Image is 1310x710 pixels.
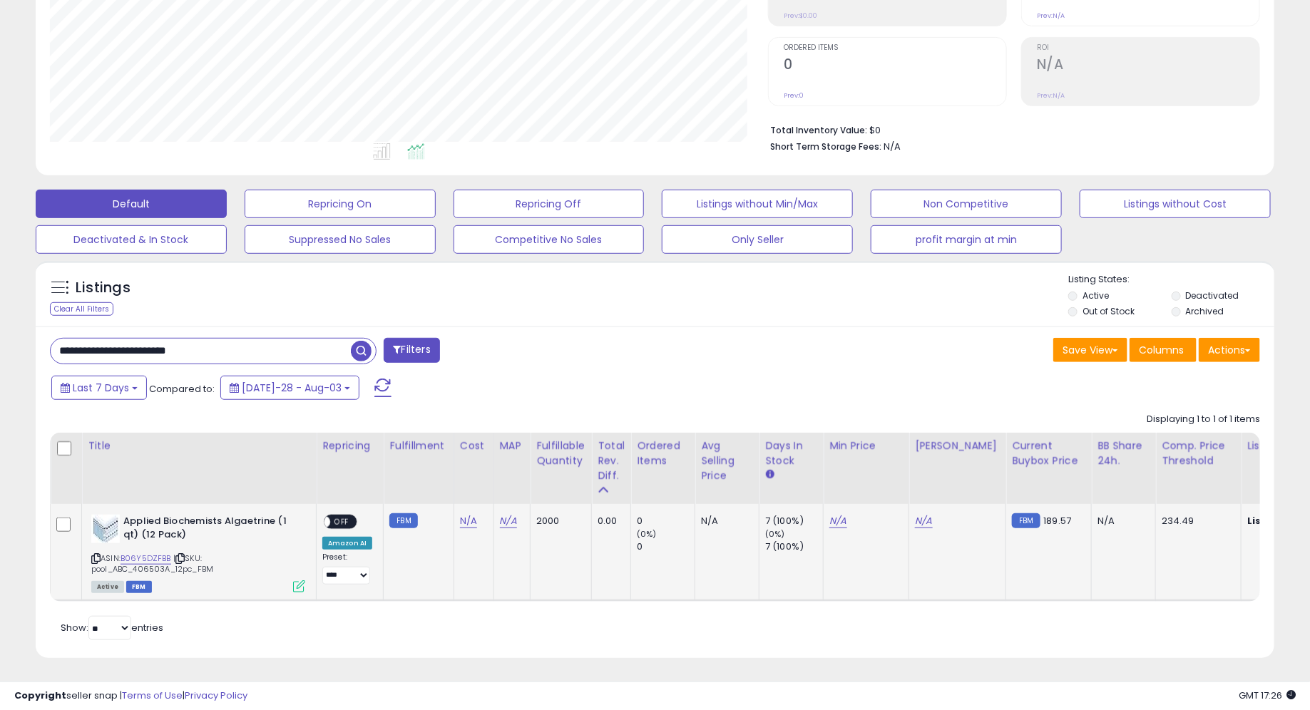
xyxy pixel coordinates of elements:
[871,225,1062,254] button: profit margin at min
[460,438,488,453] div: Cost
[242,381,342,395] span: [DATE]-28 - Aug-03
[123,515,297,545] b: Applied Biochemists Algaetrine (1 qt) (12 Pack)
[637,528,657,540] small: (0%)
[770,124,867,136] b: Total Inventory Value:
[220,376,359,400] button: [DATE]-28 - Aug-03
[884,140,901,153] span: N/A
[454,225,645,254] button: Competitive No Sales
[637,540,695,553] div: 0
[36,190,227,218] button: Default
[915,514,932,528] a: N/A
[765,515,823,528] div: 7 (100%)
[765,438,817,468] div: Days In Stock
[1037,44,1259,52] span: ROI
[14,689,66,702] strong: Copyright
[1139,343,1184,357] span: Columns
[765,528,785,540] small: (0%)
[1037,11,1065,20] small: Prev: N/A
[1186,305,1224,317] label: Archived
[637,515,695,528] div: 0
[1083,305,1135,317] label: Out of Stock
[1044,514,1072,528] span: 189.57
[1239,689,1296,702] span: 2025-08-11 17:26 GMT
[915,438,1000,453] div: [PERSON_NAME]
[871,190,1062,218] button: Non Competitive
[61,621,163,634] span: Show: entries
[36,225,227,254] button: Deactivated & In Stock
[185,689,247,702] a: Privacy Policy
[598,515,620,528] div: 0.00
[1053,338,1127,362] button: Save View
[1199,338,1260,362] button: Actions
[701,438,753,483] div: Avg Selling Price
[460,514,477,528] a: N/A
[1147,413,1260,426] div: Displaying 1 to 1 of 1 items
[1012,513,1040,528] small: FBM
[91,515,120,543] img: 51DfBd5h0RL._SL40_.jpg
[784,56,1006,76] h2: 0
[701,515,748,528] div: N/A
[330,516,353,528] span: OFF
[322,537,372,550] div: Amazon AI
[121,552,171,565] a: B06Y5DZFBB
[598,438,625,483] div: Total Rev. Diff.
[1083,289,1109,302] label: Active
[1162,515,1230,528] div: 234.49
[770,140,881,153] b: Short Term Storage Fees:
[784,91,804,100] small: Prev: 0
[784,44,1006,52] span: Ordered Items
[245,190,436,218] button: Repricing On
[770,120,1249,138] li: $0
[1186,289,1239,302] label: Deactivated
[829,514,846,528] a: N/A
[384,338,439,363] button: Filters
[765,540,823,553] div: 7 (100%)
[322,552,372,585] div: Preset:
[122,689,183,702] a: Terms of Use
[1097,515,1145,528] div: N/A
[76,278,131,298] h5: Listings
[1012,438,1085,468] div: Current Buybox Price
[662,190,853,218] button: Listings without Min/Max
[1068,273,1274,287] p: Listing States:
[784,11,817,20] small: Prev: $0.00
[1162,438,1235,468] div: Comp. Price Threshold
[454,190,645,218] button: Repricing Off
[1097,438,1150,468] div: BB Share 24h.
[149,382,215,396] span: Compared to:
[91,552,213,574] span: | SKU: pool_ABC_406503A_12pc_FBM
[126,581,152,593] span: FBM
[50,302,113,316] div: Clear All Filters
[536,438,585,468] div: Fulfillable Quantity
[500,438,524,453] div: MAP
[389,438,447,453] div: Fulfillment
[73,381,129,395] span: Last 7 Days
[88,438,310,453] div: Title
[322,438,377,453] div: Repricing
[829,438,903,453] div: Min Price
[765,468,774,481] small: Days In Stock.
[1130,338,1197,362] button: Columns
[14,689,247,703] div: seller snap | |
[500,514,517,528] a: N/A
[536,515,580,528] div: 2000
[245,225,436,254] button: Suppressed No Sales
[637,438,689,468] div: Ordered Items
[1037,91,1065,100] small: Prev: N/A
[662,225,853,254] button: Only Seller
[91,581,124,593] span: All listings currently available for purchase on Amazon
[1080,190,1271,218] button: Listings without Cost
[51,376,147,400] button: Last 7 Days
[91,515,305,591] div: ASIN:
[1037,56,1259,76] h2: N/A
[389,513,417,528] small: FBM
